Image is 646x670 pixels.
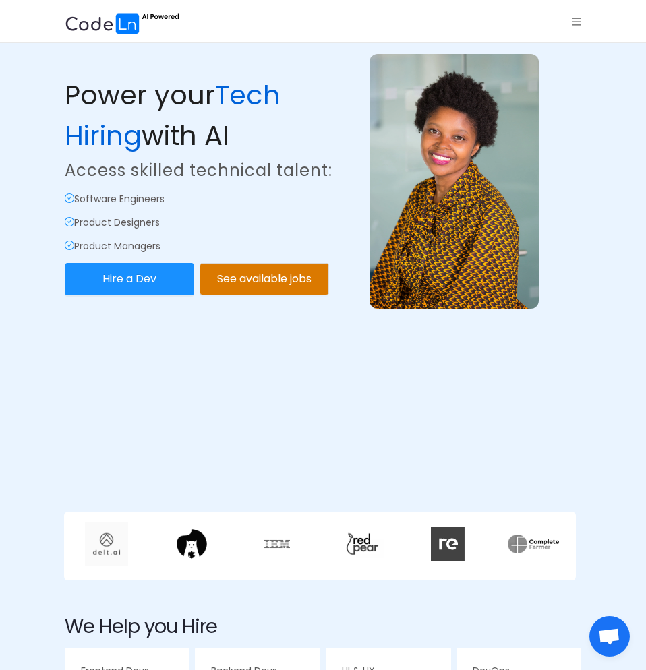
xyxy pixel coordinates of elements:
[370,54,539,309] img: example
[65,75,364,156] p: Power your with AI
[65,11,179,34] img: ai.87e98a1d.svg
[65,192,364,206] p: Software Engineers
[65,217,74,226] i: icon: check-circle
[65,76,281,154] span: Tech Hiring
[65,158,364,183] p: Access skilled technical talent:
[85,522,127,565] img: delt.973b3143.webp
[431,527,465,561] img: redata.c317da48.svg
[200,263,329,295] button: See available jobs
[264,539,290,549] img: ibm.f019ecc1.webp
[65,241,74,250] i: icon: check-circle
[65,263,194,295] button: Hire a Dev
[65,193,74,203] i: icon: check-circle
[65,614,581,638] h2: We Help you Hire
[65,216,364,230] p: Product Designers
[341,530,384,559] img: 3JiQAAAAAABZABt8ruoJIq32+N62SQO0hFKGtpKBtqUKlH8dAofS56CJ7FppICrj1pHkAOPKAAA=
[508,535,559,554] img: xNYAAAAAA=
[589,616,630,657] div: Open chat
[572,17,581,26] i: icon: menu
[175,527,209,561] img: tilig.e9f7ecdc.png
[65,239,364,253] p: Product Managers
